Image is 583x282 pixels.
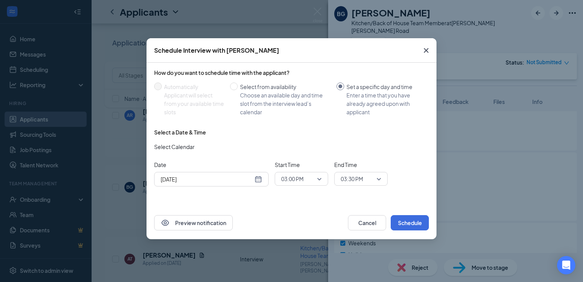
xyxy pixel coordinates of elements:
[275,160,328,169] span: Start Time
[154,143,195,151] span: Select Calendar
[154,128,206,136] div: Select a Date & Time
[154,69,429,76] div: How do you want to schedule time with the applicant?
[161,218,170,227] svg: Eye
[154,46,279,55] div: Schedule Interview with [PERSON_NAME]
[346,83,423,91] div: Set a specific day and time
[281,173,304,185] span: 03:00 PM
[416,38,436,63] button: Close
[334,160,388,169] span: End Time
[240,83,330,91] div: Select from availability
[391,215,429,230] button: Schedule
[161,175,253,183] input: Aug 26, 2025
[422,46,431,55] svg: Cross
[348,215,386,230] button: Cancel
[346,91,423,116] div: Enter a time that you have already agreed upon with applicant
[341,173,363,185] span: 03:30 PM
[154,160,269,169] span: Date
[164,91,224,116] div: Applicant will select from your available time slots
[164,83,224,91] div: Automatically
[557,256,575,274] div: Open Intercom Messenger
[240,91,330,116] div: Choose an available day and time slot from the interview lead’s calendar
[154,215,233,230] button: EyePreview notification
